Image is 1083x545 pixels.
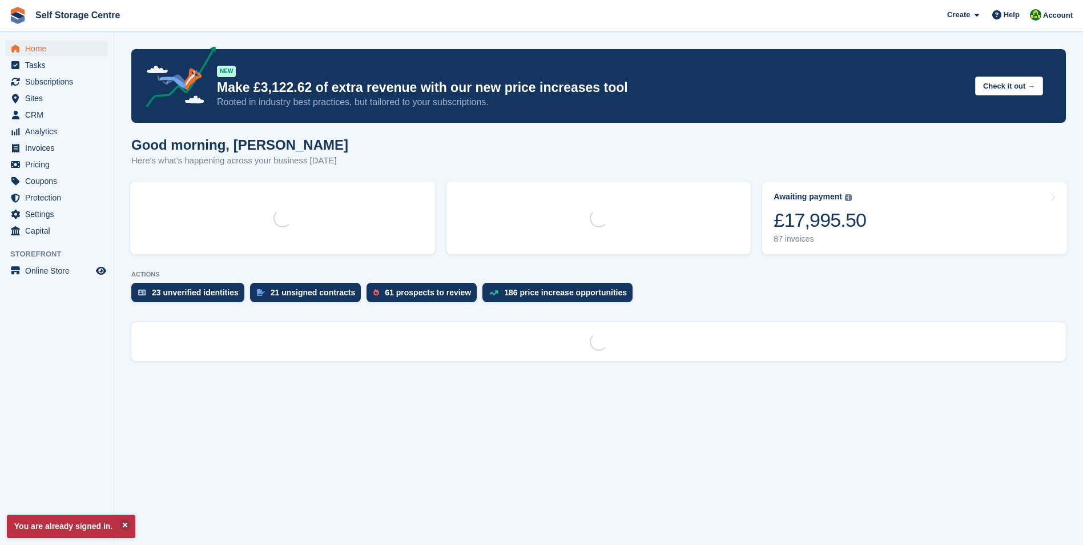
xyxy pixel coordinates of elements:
a: menu [6,74,108,90]
div: 186 price increase opportunities [504,288,627,297]
a: menu [6,263,108,279]
a: 21 unsigned contracts [250,283,367,308]
span: Help [1004,9,1020,21]
span: Account [1043,10,1073,21]
a: 61 prospects to review [367,283,482,308]
img: price-adjustments-announcement-icon-8257ccfd72463d97f412b2fc003d46551f7dbcb40ab6d574587a9cd5c0d94... [136,46,216,111]
img: verify_identity-adf6edd0f0f0b5bbfe63781bf79b02c33cf7c696d77639b501bdc392416b5a36.svg [138,289,146,296]
a: menu [6,190,108,206]
div: 61 prospects to review [385,288,471,297]
div: 87 invoices [774,234,866,244]
div: Awaiting payment [774,192,842,202]
a: menu [6,90,108,106]
button: Check it out → [975,77,1043,95]
a: Preview store [94,264,108,278]
p: Make £3,122.62 of extra revenue with our new price increases tool [217,79,966,96]
span: Capital [25,223,94,239]
img: stora-icon-8386f47178a22dfd0bd8f6a31ec36ba5ce8667c1dd55bd0f319d3a0aa187defe.svg [9,7,26,24]
a: menu [6,223,108,239]
span: Invoices [25,140,94,156]
span: Settings [25,206,94,222]
span: Analytics [25,123,94,139]
div: NEW [217,66,236,77]
a: Self Storage Centre [31,6,124,25]
a: menu [6,173,108,189]
a: 186 price increase opportunities [482,283,638,308]
span: Storefront [10,249,114,260]
a: menu [6,206,108,222]
span: Pricing [25,157,94,173]
img: prospect-51fa495bee0391a8d652442698ab0144808aea92771e9ea1ae160a38d050c398.svg [373,289,379,296]
span: Tasks [25,57,94,73]
span: Home [25,41,94,57]
span: Online Store [25,263,94,279]
span: Coupons [25,173,94,189]
p: ACTIONS [131,271,1066,278]
span: Subscriptions [25,74,94,90]
a: Awaiting payment £17,995.50 87 invoices [762,182,1067,254]
a: 23 unverified identities [131,283,250,308]
a: menu [6,140,108,156]
span: CRM [25,107,94,123]
span: Create [947,9,970,21]
span: Sites [25,90,94,106]
div: 21 unsigned contracts [271,288,356,297]
img: Diane Williams [1030,9,1041,21]
img: price_increase_opportunities-93ffe204e8149a01c8c9dc8f82e8f89637d9d84a8eef4429ea346261dce0b2c0.svg [489,290,498,295]
img: contract_signature_icon-13c848040528278c33f63329250d36e43548de30e8caae1d1a13099fd9432cc5.svg [257,289,265,296]
p: You are already signed in. [7,515,135,538]
a: menu [6,157,108,173]
a: menu [6,41,108,57]
a: menu [6,123,108,139]
img: icon-info-grey-7440780725fd019a000dd9b08b2336e03edf1995a4989e88bcd33f0948082b44.svg [845,194,852,201]
p: Here's what's happening across your business [DATE] [131,154,348,167]
a: menu [6,57,108,73]
span: Protection [25,190,94,206]
a: menu [6,107,108,123]
p: Rooted in industry best practices, but tailored to your subscriptions. [217,96,966,109]
div: 23 unverified identities [152,288,239,297]
h1: Good morning, [PERSON_NAME] [131,137,348,153]
div: £17,995.50 [774,209,866,232]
